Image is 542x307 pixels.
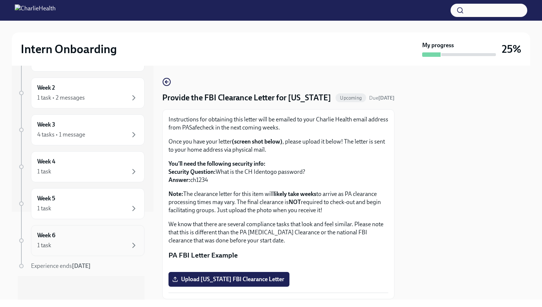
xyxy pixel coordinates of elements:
h6: Week 2 [37,84,55,92]
p: What is the CH Identogo password? ch1234 [168,160,388,184]
p: Instructions for obtaining this letter will be emailed to your Charlie Health email address from ... [168,115,388,132]
label: Upload [US_STATE] FBI Clearance Letter [168,272,289,287]
span: Experience ends [31,262,91,269]
p: We know that there are several compliance tasks that look and feel similar. Please note that this... [168,220,388,245]
a: Week 51 task [18,188,145,219]
h6: Week 3 [37,121,55,129]
div: 4 tasks • 1 message [37,131,85,139]
span: Upcoming [336,95,366,101]
p: Once you have your letter , please upload it below! The letter is sent to your home address via p... [168,138,388,154]
img: CharlieHealth [15,4,56,16]
div: 1 task • 2 messages [37,94,85,102]
a: Week 21 task • 2 messages [18,77,145,108]
span: Due [369,95,395,101]
a: Week 41 task [18,151,145,182]
h4: Provide the FBI Clearance Letter for [US_STATE] [162,92,331,103]
strong: Note: [168,190,183,197]
h6: Week 5 [37,194,55,203]
strong: You'll need the following security info: [168,160,265,167]
strong: (screen shot below) [232,138,282,145]
p: PA FBI Letter Example [168,251,388,260]
a: Week 34 tasks • 1 message [18,114,145,145]
strong: Security Question: [168,168,216,175]
span: October 8th, 2025 10:00 [369,94,395,101]
strong: [DATE] [378,95,395,101]
div: 1 task [37,168,51,176]
span: Upload [US_STATE] FBI Clearance Letter [174,276,284,283]
strong: My progress [422,41,454,49]
p: The clearance letter for this item will to arrive as PA clearance processing times may vary. The ... [168,190,388,214]
div: 1 task [37,204,51,213]
a: Week 61 task [18,225,145,256]
h2: Intern Onboarding [21,42,117,56]
h6: Week 6 [37,231,55,239]
strong: Answer: [168,176,190,183]
strong: likely take weeks [274,190,316,197]
strong: NOT [289,199,301,206]
strong: [DATE] [72,262,91,269]
h6: Week 4 [37,158,55,166]
div: 1 task [37,241,51,249]
h3: 25% [502,42,521,56]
